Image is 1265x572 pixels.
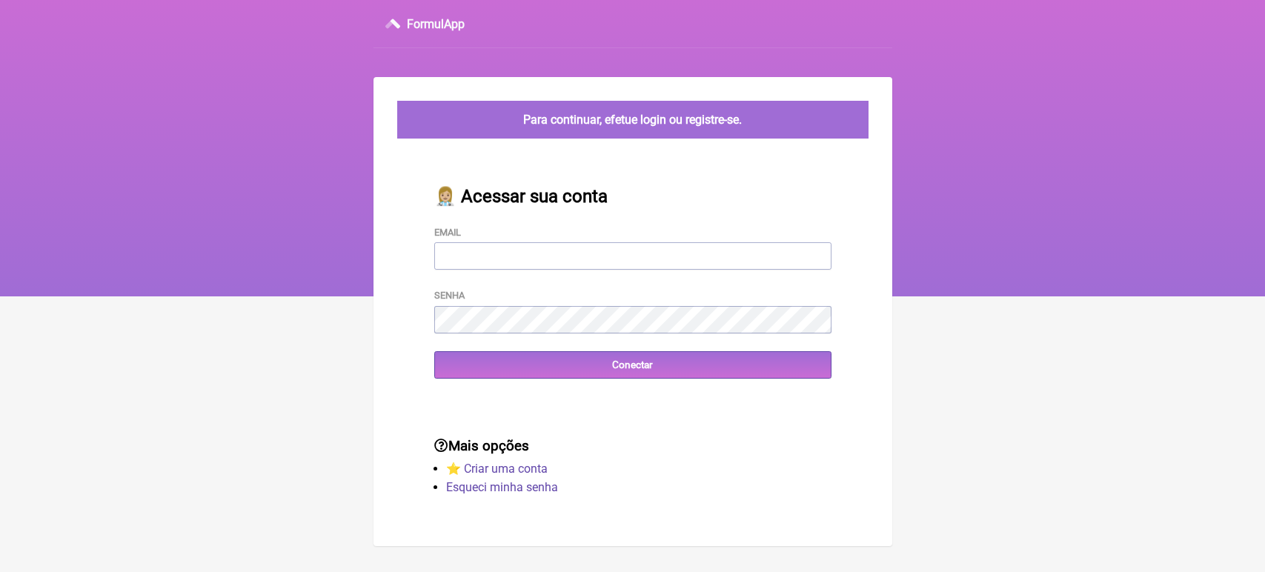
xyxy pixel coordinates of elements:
[407,17,465,31] h3: FormulApp
[434,290,465,301] label: Senha
[434,186,831,207] h2: 👩🏼‍⚕️ Acessar sua conta
[434,438,831,454] h3: Mais opções
[397,101,869,139] div: Para continuar, efetue login ou registre-se.
[446,480,558,494] a: Esqueci minha senha
[446,462,548,476] a: ⭐️ Criar uma conta
[434,227,461,238] label: Email
[434,351,831,379] input: Conectar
